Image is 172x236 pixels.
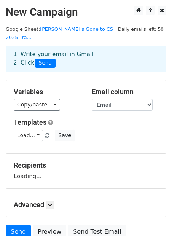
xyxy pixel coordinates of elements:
[92,88,158,96] h5: Email column
[14,88,80,96] h5: Variables
[6,26,113,41] a: [PERSON_NAME]'s Gone to CS 2025 Tra...
[14,118,46,126] a: Templates
[14,130,43,141] a: Load...
[14,161,158,169] h5: Recipients
[115,26,166,32] a: Daily emails left: 50
[35,59,56,68] span: Send
[6,26,113,41] small: Google Sheet:
[6,6,166,19] h2: New Campaign
[14,201,158,209] h5: Advanced
[8,50,164,68] div: 1. Write your email in Gmail 2. Click
[14,161,158,181] div: Loading...
[115,25,166,33] span: Daily emails left: 50
[55,130,75,141] button: Save
[14,99,60,111] a: Copy/paste...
